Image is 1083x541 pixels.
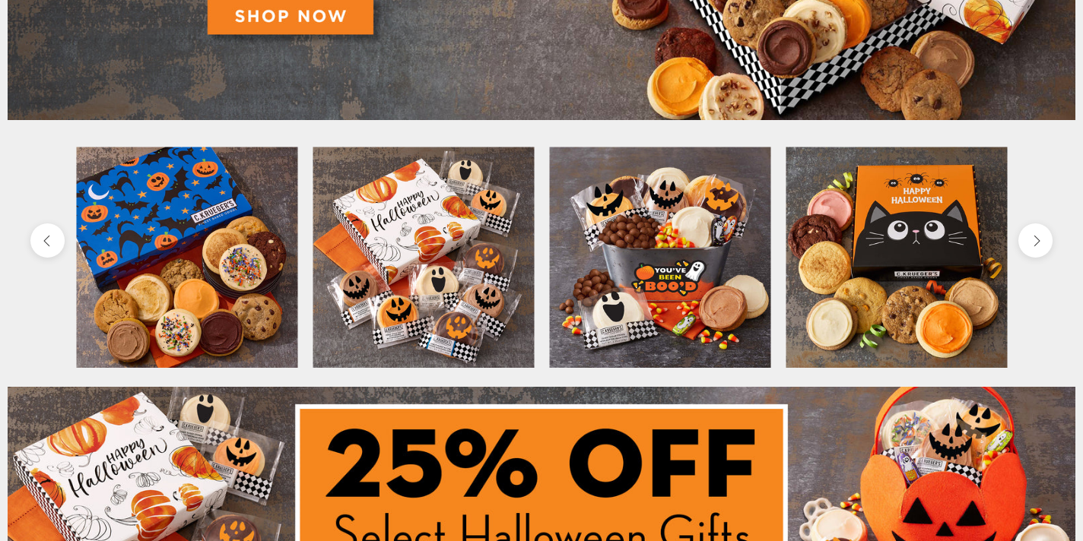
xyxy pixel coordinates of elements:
img: Happy Halloween Cookie Gift Box - Iced Cookies with Messages [313,147,534,368]
img: You've Been Boo'd Gift Pail - Cookies and Snacks [549,147,770,368]
img: Halloween Night Cookie Gift Boxes - Assorted Cookies [76,147,297,368]
button: previous [30,223,65,258]
button: next [1018,223,1053,258]
img: Halloween Scaredy Cat Bakery Gift Box - Assorted Cookies [786,147,1007,368]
